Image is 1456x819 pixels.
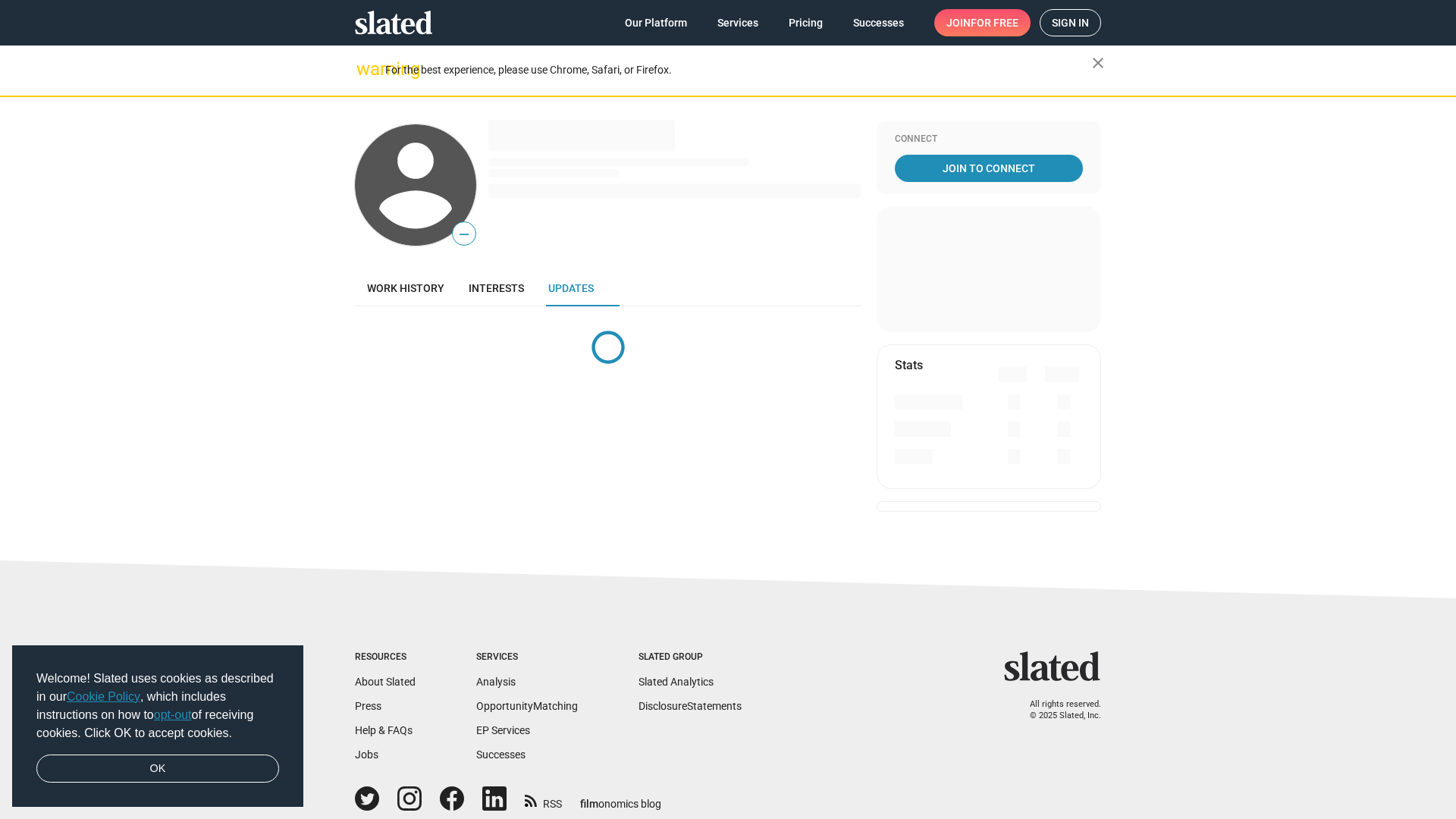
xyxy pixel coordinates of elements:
div: For the best experience, please use Chrome, Safari, or Firefox. [385,60,1092,80]
a: OpportunityMatching [476,700,578,712]
a: Successes [841,9,916,36]
a: Interests [457,270,536,306]
mat-icon: warning [356,60,375,78]
a: EP Services [476,724,530,736]
a: Successes [476,748,526,761]
a: Services [705,9,770,36]
a: Help & FAQs [355,724,413,736]
span: Join [946,9,1018,36]
span: Pricing [789,9,823,36]
a: DisclosureStatements [639,700,742,712]
span: Join To Connect [898,155,1080,182]
div: Connect [895,133,1083,146]
mat-card-title: Stats [895,357,923,373]
a: Jobs [355,748,378,761]
a: Joinfor free [934,9,1031,36]
mat-icon: close [1089,54,1107,72]
span: Services [717,9,758,36]
a: Our Platform [613,9,699,36]
p: All rights reserved. © 2025 Slated, Inc. [1014,699,1101,721]
span: Our Platform [625,9,687,36]
a: Updates [536,270,606,306]
a: About Slated [355,676,416,688]
span: Welcome! Slated uses cookies as described in our , which includes instructions on how to of recei... [36,670,279,742]
span: film [580,798,598,810]
span: for free [971,9,1018,36]
span: Interests [469,282,524,294]
a: Join To Connect [895,155,1083,182]
span: Sign in [1052,10,1089,36]
a: Slated Analytics [639,676,714,688]
span: Work history [367,282,444,294]
div: cookieconsent [12,645,303,808]
div: Services [476,651,578,664]
span: Updates [548,282,594,294]
div: Resources [355,651,416,664]
a: Press [355,700,381,712]
div: Slated Group [639,651,742,664]
a: Work history [355,270,457,306]
span: — [453,224,475,244]
a: RSS [525,788,562,811]
a: dismiss cookie message [36,755,279,783]
span: Successes [853,9,904,36]
a: opt-out [154,708,192,721]
a: Cookie Policy [67,690,140,703]
a: Sign in [1040,9,1101,36]
a: Analysis [476,676,516,688]
a: filmonomics blog [580,785,661,811]
a: Pricing [777,9,835,36]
